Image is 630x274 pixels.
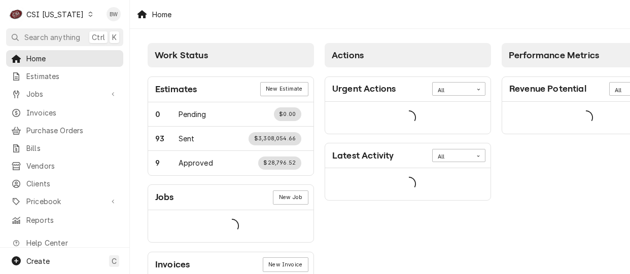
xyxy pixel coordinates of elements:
a: Estimates [6,68,123,85]
a: Work Status [148,127,313,151]
div: Card Column Content [325,67,491,201]
span: Clients [26,178,118,189]
div: Card Header [148,185,313,210]
div: Card Data [325,168,491,200]
span: Performance Metrics [509,50,599,60]
div: Card Column Header [148,43,314,67]
a: Bills [6,140,123,156]
div: Card: Jobs [148,184,314,243]
span: Reports [26,215,118,225]
div: Card Data Filter Control [432,82,485,95]
div: All [438,87,467,95]
span: Purchase Orders [26,125,118,136]
span: Jobs [26,89,103,99]
div: CSI Kentucky's Avatar [9,7,23,21]
div: Work Status Count [155,109,179,120]
span: Ctrl [92,32,105,43]
div: Work Status Count [155,158,179,168]
div: Card Data [148,210,313,242]
a: Work Status [148,151,313,175]
span: Loading... [579,107,593,128]
a: Invoices [6,104,123,121]
a: Go to Pricebook [6,193,123,210]
a: Clients [6,175,123,192]
span: Home [26,53,118,64]
a: Purchase Orders [6,122,123,139]
div: Card Header [325,77,491,102]
div: Card Data [325,102,491,134]
span: Loading... [402,107,416,128]
div: Card: Urgent Actions [325,76,491,134]
span: K [112,32,117,43]
div: Card Data Filter Control [432,149,485,162]
div: Card Title [509,82,586,96]
div: Card Link Button [263,257,308,271]
div: Card Data [148,102,313,175]
div: Brad Wicks's Avatar [107,7,121,21]
div: BW [107,7,121,21]
a: Go to Help Center [6,234,123,251]
span: Estimates [26,71,118,82]
div: Card Header [325,143,491,168]
div: Card: Estimates [148,76,314,176]
a: Vendors [6,158,123,174]
a: Work Status [148,102,313,127]
a: New Job [273,190,308,205]
div: Work Status Supplemental Data [274,107,301,121]
span: Invoices [26,107,118,118]
span: Create [26,257,50,265]
span: Loading... [225,216,239,237]
div: C [9,7,23,21]
div: Card: Latest Activity [325,143,491,201]
span: Bills [26,143,118,153]
div: Work Status Count [155,133,179,144]
span: Work Status [155,50,208,60]
a: Home [6,50,123,67]
div: Work Status Supplemental Data [258,156,301,170]
span: Pricebook [26,196,103,207]
div: Work Status Title [179,109,206,120]
a: Reports [6,212,123,228]
div: CSI [US_STATE] [26,9,84,20]
span: Help Center [26,238,117,248]
a: Go to Jobs [6,86,123,102]
span: Actions [332,50,364,60]
div: Card Title [155,258,190,271]
div: Card Link Button [260,82,308,96]
button: Search anythingCtrlK [6,28,123,46]
a: New Invoice [263,257,308,271]
div: Card Title [332,149,394,163]
span: C [112,256,117,266]
div: Card Link Button [273,190,308,205]
div: Card Column Header [325,43,491,67]
div: Work Status Supplemental Data [249,132,301,145]
div: Card Header [148,77,313,102]
div: Work Status Title [179,158,213,168]
div: Card Title [155,190,174,204]
div: Card Title [155,83,197,96]
span: Vendors [26,161,118,171]
a: New Estimate [260,82,308,96]
div: Work Status Title [179,133,195,144]
div: Card Title [332,82,396,96]
span: Search anything [24,32,80,43]
div: All [438,153,467,161]
span: Loading... [402,174,416,195]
